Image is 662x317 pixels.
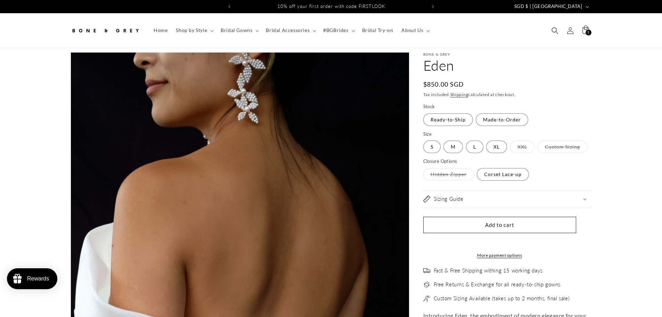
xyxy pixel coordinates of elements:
label: XL [486,141,507,153]
label: L [466,141,483,153]
a: Home [149,23,172,38]
img: exchange_2.png [423,281,430,288]
p: Bone & Grey [423,52,592,56]
span: Home [154,27,167,33]
summary: Shop by Style [172,23,216,38]
a: Bone and Grey Bridal [68,20,142,41]
legend: Size [423,131,433,138]
span: 10% off your first order with code FIRSTLOOK [277,3,385,9]
span: Shop by Style [176,27,207,33]
img: needle.png [423,295,430,302]
label: Ready-to-Ship [423,113,473,126]
summary: Bridal Gowns [216,23,262,38]
a: More payment options [423,252,576,259]
span: 1 [587,30,589,35]
div: Tax included. calculated at checkout. [423,91,592,98]
label: Made-to-Order [476,113,528,126]
summary: Sizing Guide [423,190,592,208]
label: S [423,141,441,153]
summary: #BGBrides [319,23,358,38]
span: About Us [401,27,423,33]
a: Shipping [450,92,468,97]
button: Add to cart [423,217,576,233]
span: $850.00 SGD [423,80,464,89]
label: Custom Sizing [538,141,587,153]
legend: Closure Options [423,158,458,165]
span: Bridal Accessories [266,27,310,33]
summary: Search [547,23,563,38]
h2: Sizing Guide [434,196,464,203]
span: Free Returns & Exchange for all ready-to-ship gowns [434,281,561,288]
label: Hidden Zipper [423,168,474,181]
summary: Bridal Accessories [262,23,319,38]
label: Corset Lace-up [477,168,529,181]
legend: Stock [423,103,436,110]
div: Rewards [27,276,49,282]
span: Bridal Gowns [221,27,252,33]
h1: Eden [423,56,592,74]
summary: About Us [397,23,433,38]
span: SGD $ | [GEOGRAPHIC_DATA] [514,3,582,10]
span: Bridal Try-on [362,27,393,33]
span: Fast & Free Shipping withing 15 working days [434,267,543,274]
span: #BGBrides [323,27,348,33]
a: Bridal Try-on [358,23,398,38]
label: M [443,141,463,153]
span: Custom Sizing Available (takes up to 2 months, final sale) [434,295,570,302]
label: XXL [510,141,534,153]
img: Bone and Grey Bridal [71,23,140,38]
